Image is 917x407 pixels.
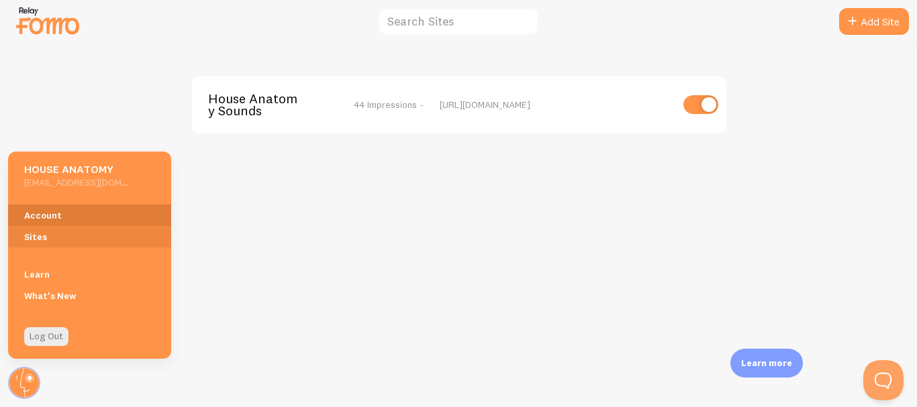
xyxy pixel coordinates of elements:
a: Sites [8,226,171,247]
a: Log Out [24,327,68,346]
iframe: Help Scout Beacon - Open [863,360,904,400]
div: [URL][DOMAIN_NAME] [440,99,671,111]
a: What's New [8,285,171,306]
h5: [EMAIL_ADDRESS][DOMAIN_NAME] [24,176,128,188]
a: Account [8,205,171,226]
span: House Anatomy Sounds [208,93,316,117]
img: fomo-relay-logo-orange.svg [14,3,81,38]
h5: HOUSE ANATOMY [24,162,128,176]
a: Learn [8,264,171,285]
p: Learn more [741,357,792,369]
div: Learn more [730,349,803,377]
span: 44 Impressions - [354,99,424,111]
